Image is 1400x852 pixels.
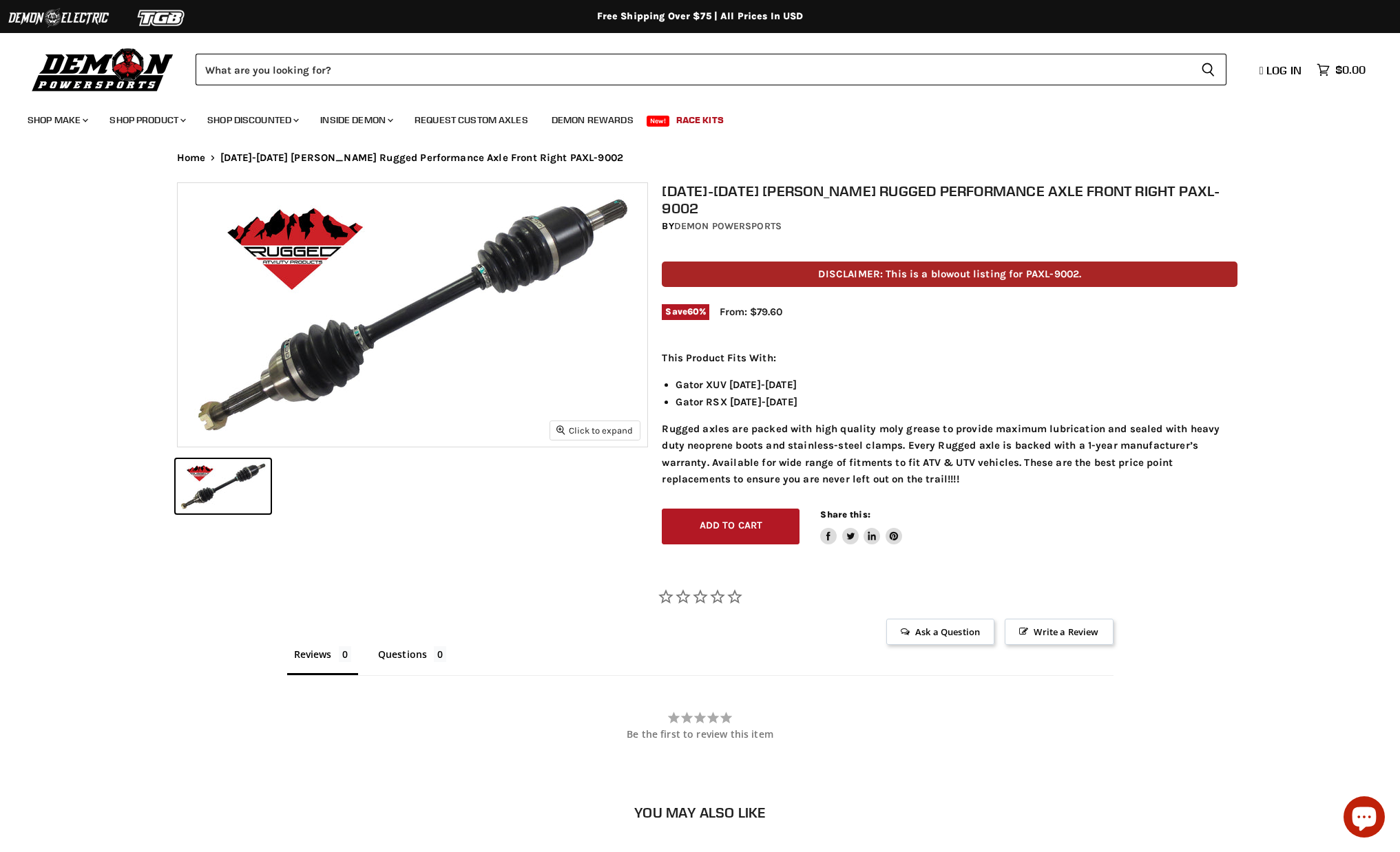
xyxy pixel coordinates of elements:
[662,350,1237,488] div: Rugged axles are packed with high quality moly grease to provide maximum lubrication and sealed w...
[541,106,644,134] a: Demon Rewards
[197,106,307,134] a: Shop Discounted
[550,421,640,440] button: Click to expand
[17,100,1362,134] ul: Main menu
[149,152,1251,164] nav: Breadcrumbs
[700,520,763,531] span: Add to cart
[662,182,1237,217] h1: [DATE]-[DATE] [PERSON_NAME] Rugged Performance Axle Front Right PAXL-9002
[28,45,178,94] img: Demon Powersports
[556,425,633,436] span: Click to expand
[110,5,213,31] img: TGB Logo 2
[662,219,1237,234] div: by
[820,509,902,545] aside: Share this:
[820,509,870,520] span: Share this:
[1005,619,1113,645] span: Write a Review
[662,262,1237,287] p: DISCLAIMER: This is a blowout listing for PAXL-9002.
[676,394,1237,410] li: Gator RSX [DATE]-[DATE]
[99,106,194,134] a: Shop Product
[1190,54,1226,85] button: Search
[176,459,271,513] button: 2011-2022 John Deere Rugged Performance Axle Front Right PAXL-9002 thumbnail
[287,645,358,675] li: Reviews
[196,54,1226,85] form: Product
[17,106,96,134] a: Shop Make
[1339,796,1389,841] inbox-online-store-chat: Shopify online store chat
[287,729,1114,740] div: Be the first to review this item
[404,106,539,134] a: Request Custom Axles
[662,509,800,545] button: Add to cart
[149,10,1251,23] div: Free Shipping Over $75 | All Prices In USD
[1266,63,1302,77] span: Log in
[666,106,734,134] a: Race Kits
[196,54,1190,85] input: Search
[1253,64,1310,76] a: Log in
[886,619,994,645] span: Ask a Question
[1310,60,1372,80] a: $0.00
[662,304,709,319] span: Save %
[371,645,454,675] li: Questions
[676,376,1237,393] li: Gator XUV [DATE]-[DATE]
[177,805,1224,820] h2: You may also like
[674,220,782,232] a: Demon Powersports
[178,183,647,447] img: 2011-2022 John Deere Rugged Performance Axle Front Right PAXL-9002
[7,5,110,31] img: Demon Electric Logo 2
[720,306,782,318] span: From: $79.60
[177,152,206,164] a: Home
[310,106,401,134] a: Inside Demon
[687,306,699,317] span: 60
[1335,63,1366,76] span: $0.00
[647,116,670,127] span: New!
[662,350,1237,366] p: This Product Fits With:
[220,152,623,164] span: [DATE]-[DATE] [PERSON_NAME] Rugged Performance Axle Front Right PAXL-9002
